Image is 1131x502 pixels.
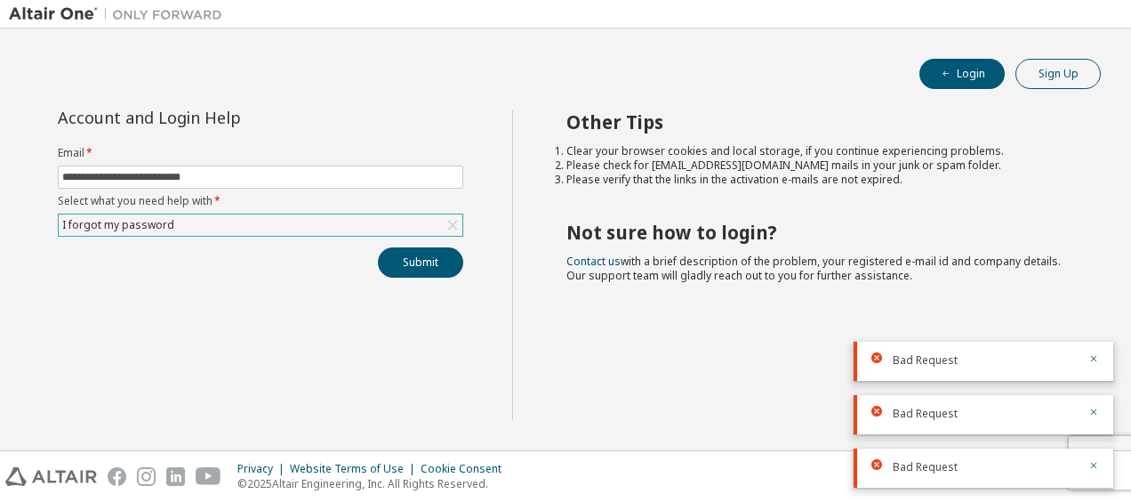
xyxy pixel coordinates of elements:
[893,407,958,421] span: Bad Request
[9,5,231,23] img: Altair One
[566,221,1070,244] h2: Not sure how to login?
[566,110,1070,134] h2: Other Tips
[108,467,126,486] img: facebook.svg
[196,467,221,486] img: youtube.svg
[919,59,1005,89] button: Login
[237,476,512,491] p: © 2025 Altair Engineering, Inc. All Rights Reserved.
[1015,59,1101,89] button: Sign Up
[58,110,382,125] div: Account and Login Help
[59,215,462,236] div: I forgot my password
[137,467,156,486] img: instagram.svg
[378,247,463,278] button: Submit
[566,254,1061,283] span: with a brief description of the problem, your registered e-mail id and company details. Our suppo...
[60,215,177,235] div: I forgot my password
[58,146,463,160] label: Email
[237,462,290,476] div: Privacy
[5,467,97,486] img: altair_logo.svg
[566,173,1070,187] li: Please verify that the links in the activation e-mails are not expired.
[566,158,1070,173] li: Please check for [EMAIL_ADDRESS][DOMAIN_NAME] mails in your junk or spam folder.
[166,467,185,486] img: linkedin.svg
[421,462,512,476] div: Cookie Consent
[893,460,958,474] span: Bad Request
[566,254,621,269] a: Contact us
[566,144,1070,158] li: Clear your browser cookies and local storage, if you continue experiencing problems.
[290,462,421,476] div: Website Terms of Use
[893,353,958,368] span: Bad Request
[58,194,463,208] label: Select what you need help with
